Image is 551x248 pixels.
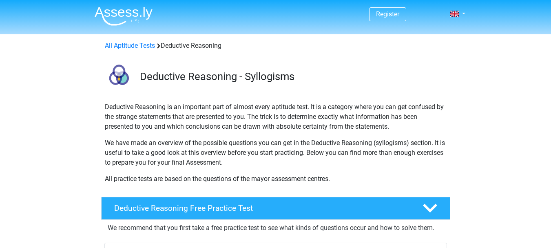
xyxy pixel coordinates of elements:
[98,197,454,220] a: Deductive Reasoning Free Practice Test
[102,60,136,95] img: deductive reasoning
[108,223,444,233] p: We recommend that you first take a free practice test to see what kinds of questions occur and ho...
[105,42,155,49] a: All Aptitude Tests
[376,10,399,18] a: Register
[102,41,450,51] div: Deductive Reasoning
[114,203,409,213] h4: Deductive Reasoning Free Practice Test
[140,70,444,83] h3: Deductive Reasoning - Syllogisms
[105,138,447,168] p: We have made an overview of the possible questions you can get in the Deductive Reasoning (syllog...
[105,102,447,132] p: Deductive Reasoning is an important part of almost every aptitude test. It is a category where yo...
[95,7,153,26] img: Assessly
[105,174,447,184] p: All practice tests are based on the questions of the mayor assessment centres.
